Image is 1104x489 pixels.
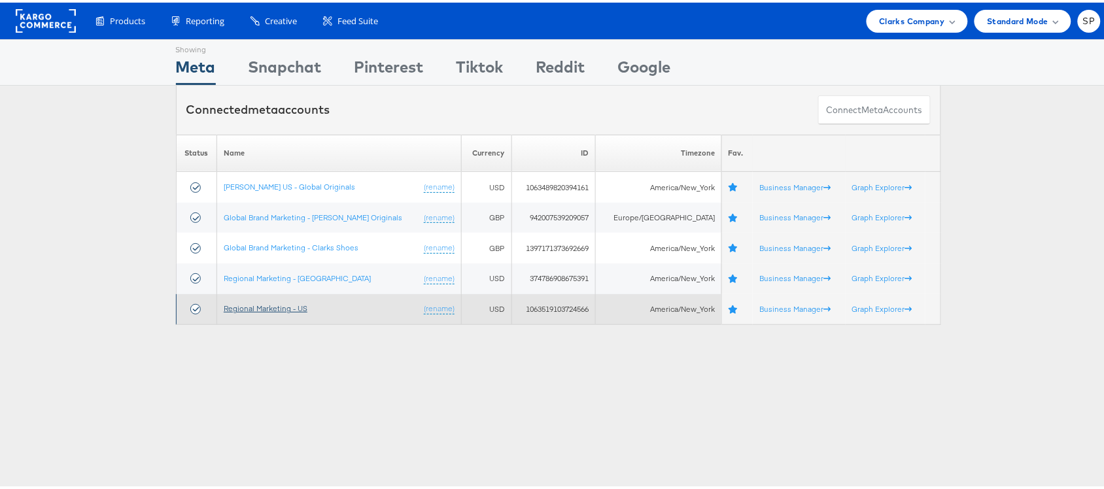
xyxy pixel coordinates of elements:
[818,93,931,122] button: ConnectmetaAccounts
[224,210,402,220] a: Global Brand Marketing - [PERSON_NAME] Originals
[110,12,145,25] span: Products
[176,132,217,169] th: Status
[461,230,511,261] td: GBP
[186,12,224,25] span: Reporting
[595,200,721,231] td: Europe/[GEOGRAPHIC_DATA]
[337,12,378,25] span: Feed Suite
[461,261,511,292] td: USD
[249,99,279,114] span: meta
[224,301,307,311] a: Regional Marketing - US
[424,210,455,221] a: (rename)
[595,261,721,292] td: America/New_York
[511,169,595,200] td: 1063489820394161
[511,292,595,322] td: 1063519103724566
[595,132,721,169] th: Timezone
[461,132,511,169] th: Currency
[852,180,912,190] a: Graph Explorer
[354,53,424,82] div: Pinterest
[511,200,595,231] td: 942007539209057
[424,271,455,282] a: (rename)
[536,53,585,82] div: Reddit
[224,179,355,189] a: [PERSON_NAME] US - Global Originals
[759,301,831,311] a: Business Manager
[759,271,831,280] a: Business Manager
[424,301,455,312] a: (rename)
[759,210,831,220] a: Business Manager
[176,37,216,53] div: Showing
[424,240,455,251] a: (rename)
[265,12,297,25] span: Creative
[852,301,912,311] a: Graph Explorer
[424,179,455,190] a: (rename)
[511,132,595,169] th: ID
[224,240,358,250] a: Global Brand Marketing - Clarks Shoes
[880,12,945,25] span: Clarks Company
[852,210,912,220] a: Graph Explorer
[595,169,721,200] td: America/New_York
[249,53,322,82] div: Snapchat
[852,241,912,250] a: Graph Explorer
[595,292,721,322] td: America/New_York
[461,200,511,231] td: GBP
[862,101,884,114] span: meta
[186,99,330,116] div: Connected accounts
[852,271,912,280] a: Graph Explorer
[511,261,595,292] td: 374786908675391
[217,132,462,169] th: Name
[988,12,1048,25] span: Standard Mode
[176,53,216,82] div: Meta
[1083,14,1095,23] span: SP
[511,230,595,261] td: 1397171373692669
[595,230,721,261] td: America/New_York
[461,292,511,322] td: USD
[618,53,671,82] div: Google
[759,180,831,190] a: Business Manager
[759,241,831,250] a: Business Manager
[461,169,511,200] td: USD
[457,53,504,82] div: Tiktok
[224,271,371,280] a: Regional Marketing - [GEOGRAPHIC_DATA]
